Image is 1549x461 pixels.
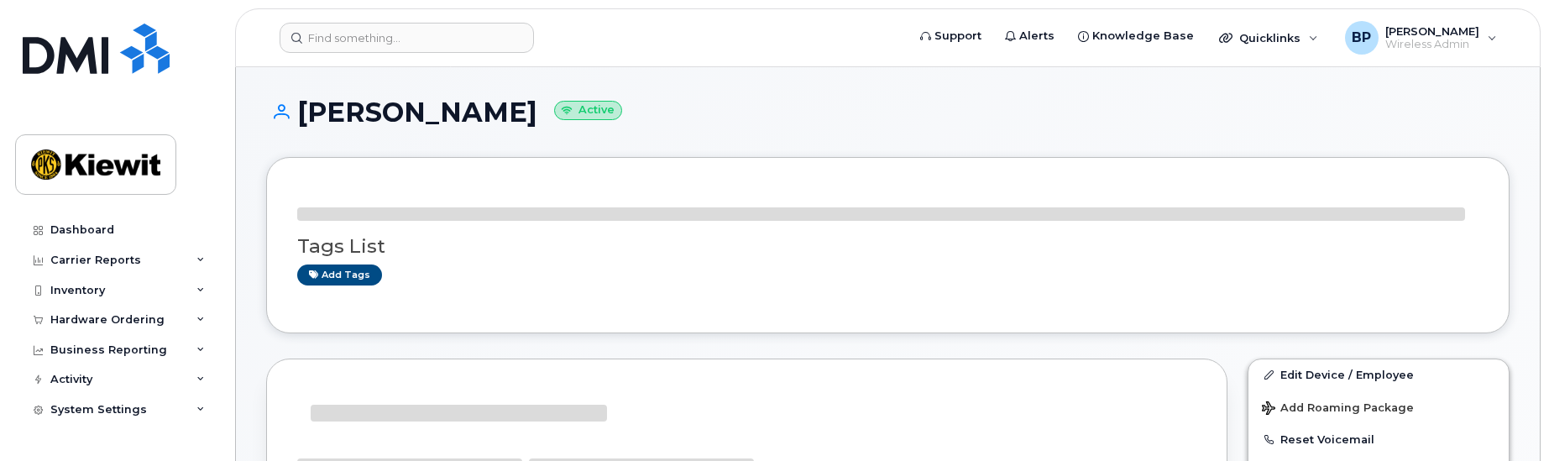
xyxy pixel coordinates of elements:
h3: Tags List [297,236,1478,257]
a: Add tags [297,265,382,286]
small: Active [554,101,622,120]
h1: [PERSON_NAME] [266,97,1510,127]
button: Add Roaming Package [1248,390,1509,424]
span: Add Roaming Package [1262,401,1414,417]
button: Reset Voicemail [1248,424,1509,454]
a: Edit Device / Employee [1248,359,1509,390]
